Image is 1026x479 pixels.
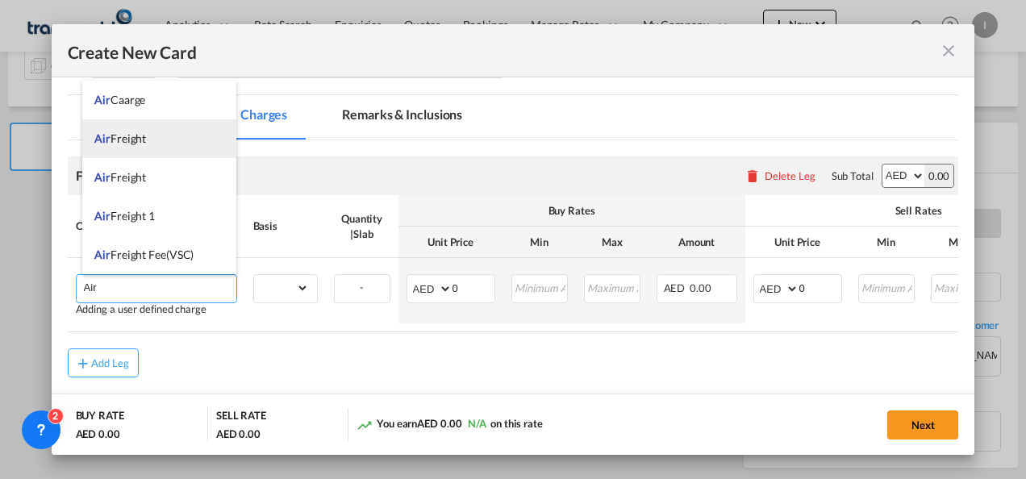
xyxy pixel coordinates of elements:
[649,227,745,258] th: Amount
[799,275,841,299] input: 0
[586,275,640,299] input: Maximum Amount
[360,281,364,294] span: -
[253,219,318,233] div: Basis
[357,417,373,433] md-icon: icon-trending-up
[94,170,111,184] span: Air
[76,408,124,427] div: BUY RATE
[76,219,237,233] div: Charges
[77,275,236,299] md-input-container: Air
[94,131,146,145] span: Air Freight
[357,416,543,433] div: You earn on this rate
[94,209,111,223] span: Air
[407,203,737,218] div: Buy Rates
[94,170,146,184] span: Air Freight
[216,427,261,441] div: AED 0.00
[576,227,649,258] th: Max
[75,355,91,371] md-icon: icon-plus md-link-fg s20
[939,41,958,60] md-icon: icon-close fg-AAA8AD m-0 pointer
[690,281,711,294] span: 0.00
[91,358,130,368] div: Add Leg
[68,40,940,60] div: Create New Card
[68,95,205,140] md-tab-item: Airline Schedules
[94,248,194,261] span: Air Freight Fee(VSC)
[94,131,111,145] span: Air
[94,93,111,106] span: Air
[744,169,815,182] button: Delete Leg
[76,303,237,315] div: Adding a user defined charge
[94,93,145,106] span: Air Caarge
[932,275,986,299] input: Maximum Amount
[94,209,155,223] span: Air Freight 1
[513,275,567,299] input: Minimum Amount
[398,227,503,258] th: Unit Price
[860,275,914,299] input: Minimum Amount
[84,275,236,299] input: Charge Name
[453,275,494,299] input: 0
[924,165,954,187] div: 0.00
[503,227,576,258] th: Min
[68,95,498,140] md-pagination-wrapper: Use the left and right arrow keys to navigate between tabs
[468,417,486,430] span: N/A
[664,281,688,294] span: AED
[221,95,307,140] md-tab-item: Charges
[744,168,761,184] md-icon: icon-delete
[216,408,266,427] div: SELL RATE
[745,227,850,258] th: Unit Price
[76,427,120,441] div: AED 0.00
[52,24,975,456] md-dialog: Create New CardPort ...
[923,227,995,258] th: Max
[887,410,958,439] button: Next
[832,169,874,183] div: Sub Total
[76,167,117,185] div: Freight
[765,169,815,182] div: Delete Leg
[850,227,923,258] th: Min
[417,417,461,430] span: AED 0.00
[323,95,482,140] md-tab-item: Remarks & Inclusions
[334,211,390,240] div: Quantity | Slab
[68,348,139,377] button: Add Leg
[94,248,111,261] span: Air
